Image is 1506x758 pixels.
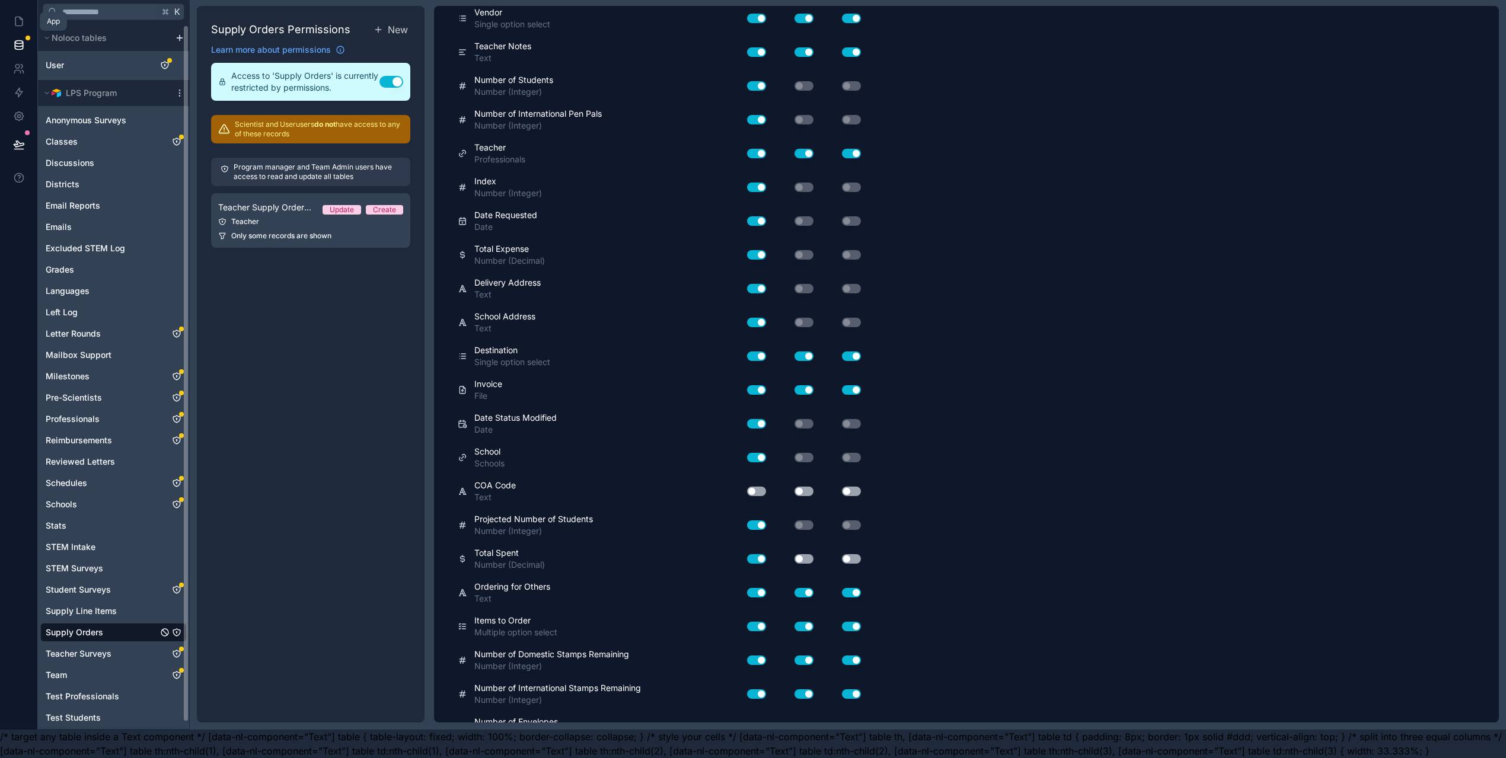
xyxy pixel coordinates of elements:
[474,660,629,672] span: Number (Integer)
[474,142,525,153] span: Teacher
[474,52,531,64] span: Text
[474,322,535,334] span: Text
[388,23,408,37] span: New
[474,513,593,525] span: Projected Number of Students
[474,7,550,18] span: Vendor
[474,694,641,706] span: Number (Integer)
[211,44,331,56] span: Learn more about permissions
[474,458,505,469] span: Schools
[474,547,545,559] span: Total Spent
[373,205,396,215] div: Create
[314,120,336,129] strong: do not
[474,525,593,537] span: Number (Integer)
[231,231,331,241] span: Only some records are shown
[474,108,602,120] span: Number of International Pen Pals
[474,209,537,221] span: Date Requested
[211,193,410,248] a: Teacher Supply Order PermissionsUpdateCreateTeacherOnly some records are shown
[474,311,535,322] span: School Address
[474,175,542,187] span: Index
[211,21,350,38] h1: Supply Orders Permissions
[371,20,410,39] button: New
[474,221,537,233] span: Date
[211,44,345,56] a: Learn more about permissions
[173,8,181,16] span: K
[474,491,516,503] span: Text
[474,243,545,255] span: Total Expense
[474,716,558,728] span: Number of Envelopes
[218,217,403,226] div: Teacher
[474,277,541,289] span: Delivery Address
[474,626,557,638] span: Multiple option select
[474,153,525,165] span: Professionals
[474,593,550,605] span: Text
[474,40,531,52] span: Teacher Notes
[474,289,541,300] span: Text
[474,615,557,626] span: Items to Order
[474,390,502,402] span: File
[474,74,553,86] span: Number of Students
[474,86,553,98] span: Number (Integer)
[474,682,641,694] span: Number of International Stamps Remaining
[474,479,516,491] span: COA Code
[474,412,557,424] span: Date Status Modified
[474,648,629,660] span: Number of Domestic Stamps Remaining
[474,581,550,593] span: Ordering for Others
[474,187,542,199] span: Number (Integer)
[474,344,550,356] span: Destination
[474,446,505,458] span: School
[474,559,545,571] span: Number (Decimal)
[218,202,313,213] span: Teacher Supply Order Permissions
[474,18,550,30] span: Single option select
[235,120,403,139] p: Scientist and User users have access to any of these records
[474,424,557,436] span: Date
[474,120,602,132] span: Number (Integer)
[330,205,354,215] div: Update
[231,70,379,94] span: Access to 'Supply Orders' is currently restricted by permissions.
[474,378,502,390] span: Invoice
[234,162,401,181] p: Program manager and Team Admin users have access to read and update all tables
[47,17,60,26] div: App
[474,356,550,368] span: Single option select
[474,255,545,267] span: Number (Decimal)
